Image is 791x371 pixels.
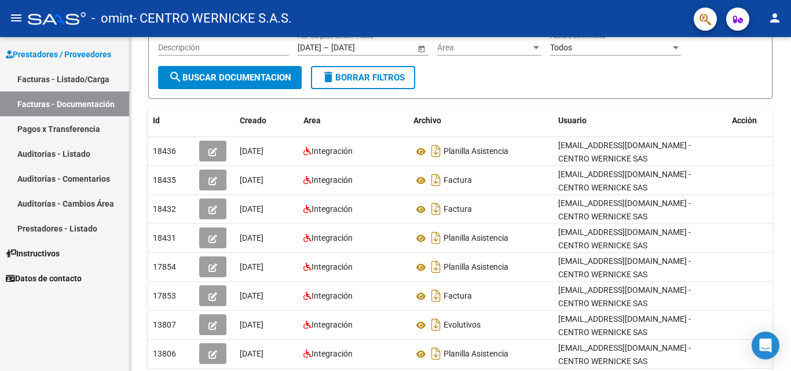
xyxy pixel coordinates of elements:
[240,175,263,185] span: [DATE]
[312,291,353,300] span: Integración
[331,43,388,53] input: End date
[321,72,405,83] span: Borrar Filtros
[312,233,353,243] span: Integración
[169,70,182,84] mat-icon: search
[558,314,691,337] span: [EMAIL_ADDRESS][DOMAIN_NAME] - CENTRO WERNICKE SAS
[312,146,353,156] span: Integración
[153,262,176,271] span: 17854
[732,116,757,125] span: Acción
[169,72,291,83] span: Buscar Documentacion
[240,349,263,358] span: [DATE]
[558,116,587,125] span: Usuario
[6,272,82,285] span: Datos de contacto
[153,349,176,358] span: 13806
[752,332,779,359] div: Open Intercom Messenger
[6,247,60,260] span: Instructivos
[299,108,409,133] datatable-header-cell: Area
[153,146,176,156] span: 18436
[311,66,415,89] button: Borrar Filtros
[153,175,176,185] span: 18435
[550,43,572,52] span: Todos
[153,116,160,125] span: Id
[444,205,472,214] span: Factura
[153,320,176,329] span: 13807
[444,350,508,359] span: Planilla Asistencia
[148,108,195,133] datatable-header-cell: Id
[312,349,353,358] span: Integración
[91,6,133,31] span: - omint
[444,263,508,272] span: Planilla Asistencia
[415,42,427,54] button: Open calendar
[240,262,263,271] span: [DATE]
[9,11,23,25] mat-icon: menu
[768,11,782,25] mat-icon: person
[312,320,353,329] span: Integración
[298,43,321,53] input: Start date
[558,199,691,221] span: [EMAIL_ADDRESS][DOMAIN_NAME] - CENTRO WERNICKE SAS
[240,116,266,125] span: Creado
[558,227,691,250] span: [EMAIL_ADDRESS][DOMAIN_NAME] - CENTRO WERNICKE SAS
[444,147,508,156] span: Planilla Asistencia
[554,108,727,133] datatable-header-cell: Usuario
[429,171,444,189] i: Descargar documento
[153,233,176,243] span: 18431
[429,258,444,276] i: Descargar documento
[437,43,531,53] span: Área
[409,108,554,133] datatable-header-cell: Archivo
[558,141,691,163] span: [EMAIL_ADDRESS][DOMAIN_NAME] - CENTRO WERNICKE SAS
[312,204,353,214] span: Integración
[444,176,472,185] span: Factura
[240,320,263,329] span: [DATE]
[240,233,263,243] span: [DATE]
[429,344,444,363] i: Descargar documento
[235,108,299,133] datatable-header-cell: Creado
[321,70,335,84] mat-icon: delete
[444,292,472,301] span: Factura
[429,315,444,334] i: Descargar documento
[240,291,263,300] span: [DATE]
[153,291,176,300] span: 17853
[240,204,263,214] span: [DATE]
[240,146,263,156] span: [DATE]
[558,170,691,192] span: [EMAIL_ADDRESS][DOMAIN_NAME] - CENTRO WERNICKE SAS
[153,204,176,214] span: 18432
[158,66,302,89] button: Buscar Documentacion
[429,142,444,160] i: Descargar documento
[324,43,329,53] span: –
[133,6,292,31] span: - CENTRO WERNICKE S.A.S.
[444,321,481,330] span: Evolutivos
[429,200,444,218] i: Descargar documento
[6,48,111,61] span: Prestadores / Proveedores
[312,175,353,185] span: Integración
[727,108,785,133] datatable-header-cell: Acción
[558,256,691,279] span: [EMAIL_ADDRESS][DOMAIN_NAME] - CENTRO WERNICKE SAS
[303,116,321,125] span: Area
[429,229,444,247] i: Descargar documento
[429,286,444,305] i: Descargar documento
[413,116,441,125] span: Archivo
[312,262,353,271] span: Integración
[444,234,508,243] span: Planilla Asistencia
[558,285,691,308] span: [EMAIL_ADDRESS][DOMAIN_NAME] - CENTRO WERNICKE SAS
[558,343,691,366] span: [EMAIL_ADDRESS][DOMAIN_NAME] - CENTRO WERNICKE SAS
